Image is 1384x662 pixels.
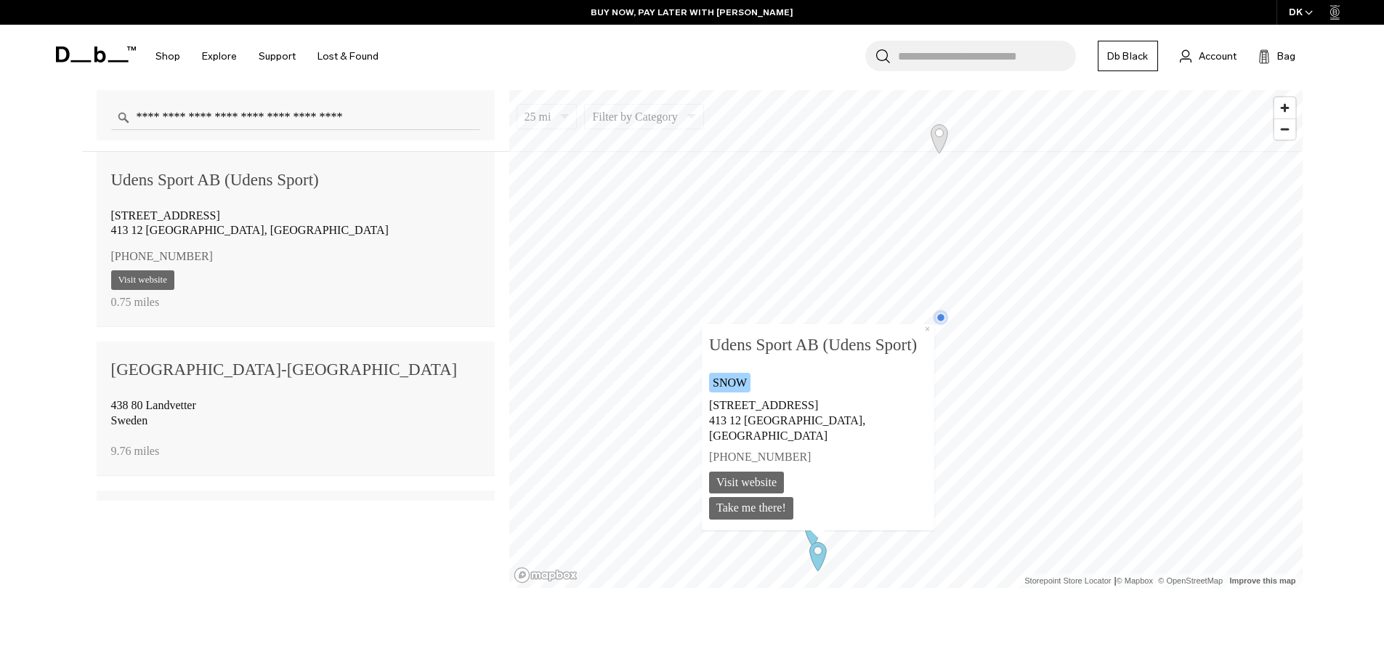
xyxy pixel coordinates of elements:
[1274,119,1295,140] span: Zoom out
[111,224,389,236] span: 413 12 [GEOGRAPHIC_DATA], [GEOGRAPHIC_DATA]
[509,90,1303,588] canvas: Map
[1024,576,1111,585] a: Storepoint Store Locator
[795,513,831,549] div: Map marker
[1180,47,1237,65] a: Account
[1274,118,1295,140] button: Zoom out
[111,414,148,427] span: Sweden
[1098,41,1158,71] a: Db Black
[202,31,237,82] a: Explore
[709,497,793,520] a: Take me there!
[111,166,480,194] div: Udens Sport AB (Udens Sport)
[1024,573,1298,588] div: |
[713,377,747,389] span: Snow
[709,446,927,467] a: [PHONE_NUMBER]
[111,399,196,411] span: 438 80 Landvetter
[145,25,389,88] nav: Main Navigation
[111,291,480,312] div: 0.75 miles
[111,105,480,130] input: Enter a location
[1158,576,1223,585] a: OpenStreetMap
[1258,47,1295,65] button: Bag
[1229,576,1295,585] a: Improve this map
[709,395,927,446] p: [STREET_ADDRESS] 413 12 [GEOGRAPHIC_DATA], [GEOGRAPHIC_DATA]
[1117,576,1153,585] a: Mapbox
[709,471,784,493] a: Visit website
[591,6,793,19] a: BUY NOW, PAY LATER WITH [PERSON_NAME]
[317,31,379,82] a: Lost & Found
[111,440,480,461] div: 9.76 miles
[111,270,174,290] a: Visit website
[1274,97,1295,118] button: Zoom in
[111,356,480,384] div: [GEOGRAPHIC_DATA]-[GEOGRAPHIC_DATA]
[1277,49,1295,64] span: Bag
[800,538,836,574] div: Map marker
[931,308,950,326] div: Map marker
[111,209,220,222] span: [STREET_ADDRESS]
[920,323,934,335] button: Close popup
[259,31,296,82] a: Support
[111,246,213,267] a: [PHONE_NUMBER]
[1199,49,1237,64] span: Account
[155,31,180,82] a: Shop
[709,331,927,358] b: Udens Sport AB (Udens Sport)
[921,120,958,156] div: Map marker
[514,567,578,584] a: Mapbox logo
